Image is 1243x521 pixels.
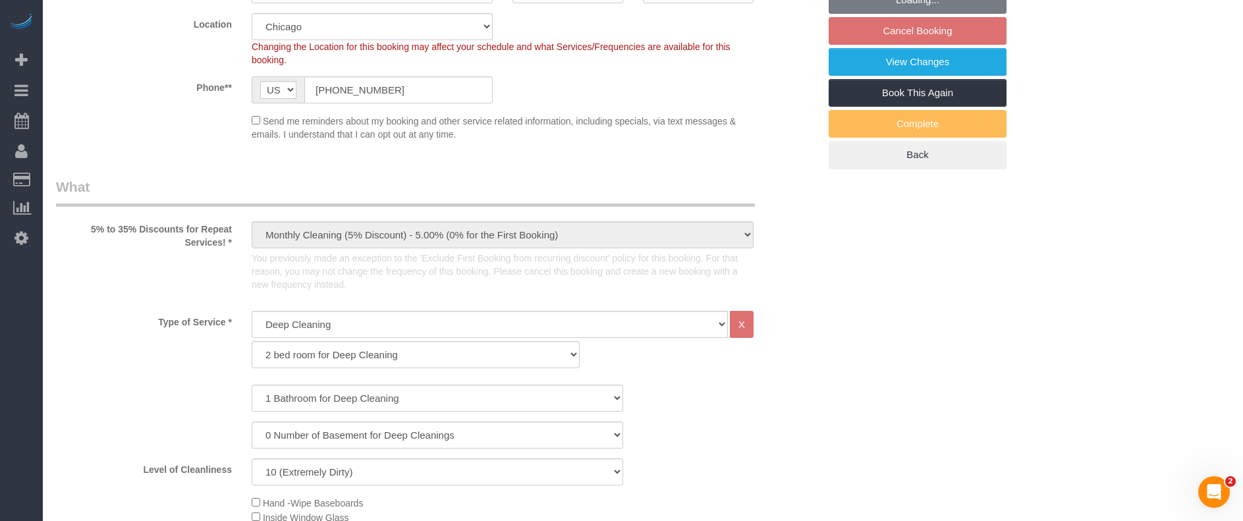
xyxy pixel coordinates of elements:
[46,13,242,31] label: Location
[8,13,34,32] img: Automaid Logo
[252,116,736,140] span: Send me reminders about my booking and other service related information, including specials, via...
[829,48,1007,76] a: View Changes
[1198,476,1230,508] iframe: Intercom live chat
[46,218,242,249] label: 5% to 35% Discounts for Repeat Services! *
[829,79,1007,107] a: Book This Again
[56,177,755,207] legend: What
[1225,476,1236,487] span: 2
[263,498,364,508] span: Hand -Wipe Baseboards
[829,141,1007,169] a: Back
[252,252,754,291] p: You previously made an exception to the 'Exclude First Booking from recurring discount' policy fo...
[46,458,242,476] label: Level of Cleanliness
[252,41,731,65] span: Changing the Location for this booking may affect your schedule and what Services/Frequencies are...
[46,311,242,329] label: Type of Service *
